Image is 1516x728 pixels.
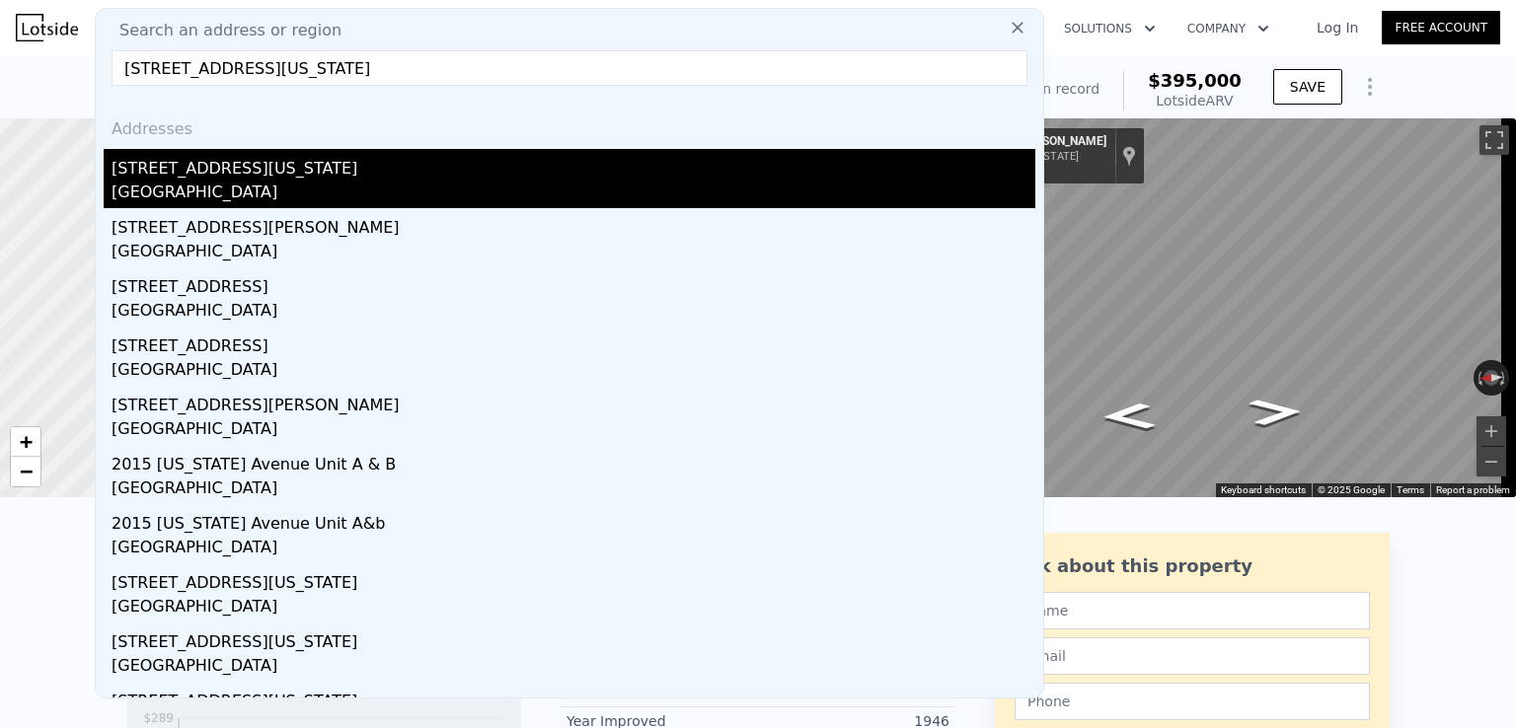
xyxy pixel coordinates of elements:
[1350,67,1390,107] button: Show Options
[20,459,33,483] span: −
[903,118,1516,497] div: Map
[104,102,1035,149] div: Addresses
[1148,91,1242,110] div: Lotside ARV
[1318,484,1385,495] span: © 2025 Google
[1015,552,1370,580] div: Ask about this property
[1048,11,1172,46] button: Solutions
[112,327,1035,358] div: [STREET_ADDRESS]
[112,476,1035,504] div: [GEOGRAPHIC_DATA]
[1474,360,1484,396] button: Rotate counterclockwise
[112,682,1035,713] div: [STREET_ADDRESS][US_STATE]
[1474,370,1510,387] button: Reset the view
[1273,69,1342,105] button: SAVE
[112,149,1035,181] div: [STREET_ADDRESS][US_STATE]
[1436,484,1510,495] a: Report a problem
[1148,70,1242,91] span: $395,000
[1015,592,1370,629] input: Name
[112,563,1035,595] div: [STREET_ADDRESS][US_STATE]
[112,267,1035,299] div: [STREET_ADDRESS]
[20,429,33,454] span: +
[1015,637,1370,675] input: Email
[112,358,1035,386] div: [GEOGRAPHIC_DATA]
[1172,11,1285,46] button: Company
[112,50,1027,86] input: Enter an address, city, region, neighborhood or zip code
[1477,416,1506,446] button: Zoom in
[903,118,1516,497] div: Street View
[1397,484,1424,495] a: Terms (opens in new tab)
[1293,18,1382,37] a: Log In
[112,595,1035,622] div: [GEOGRAPHIC_DATA]
[112,181,1035,208] div: [GEOGRAPHIC_DATA]
[112,299,1035,327] div: [GEOGRAPHIC_DATA]
[1479,125,1509,155] button: Toggle fullscreen view
[112,622,1035,654] div: [STREET_ADDRESS][US_STATE]
[143,711,174,725] tspan: $289
[1227,392,1326,431] path: Go South, S Sherman St
[112,240,1035,267] div: [GEOGRAPHIC_DATA]
[112,445,1035,476] div: 2015 [US_STATE] Avenue Unit A & B
[112,504,1035,536] div: 2015 [US_STATE] Avenue Unit A&b
[1015,683,1370,720] input: Phone
[112,536,1035,563] div: [GEOGRAPHIC_DATA]
[16,14,78,41] img: Lotside
[1079,397,1178,436] path: Go North, S Sherman St
[11,457,40,486] a: Zoom out
[1477,447,1506,476] button: Zoom out
[1221,483,1306,497] button: Keyboard shortcuts
[11,427,40,457] a: Zoom in
[112,208,1035,240] div: [STREET_ADDRESS][PERSON_NAME]
[1122,145,1136,167] a: Show location on map
[1382,11,1500,44] a: Free Account
[104,19,341,42] span: Search an address or region
[112,386,1035,417] div: [STREET_ADDRESS][PERSON_NAME]
[112,654,1035,682] div: [GEOGRAPHIC_DATA]
[1499,360,1510,396] button: Rotate clockwise
[112,417,1035,445] div: [GEOGRAPHIC_DATA]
